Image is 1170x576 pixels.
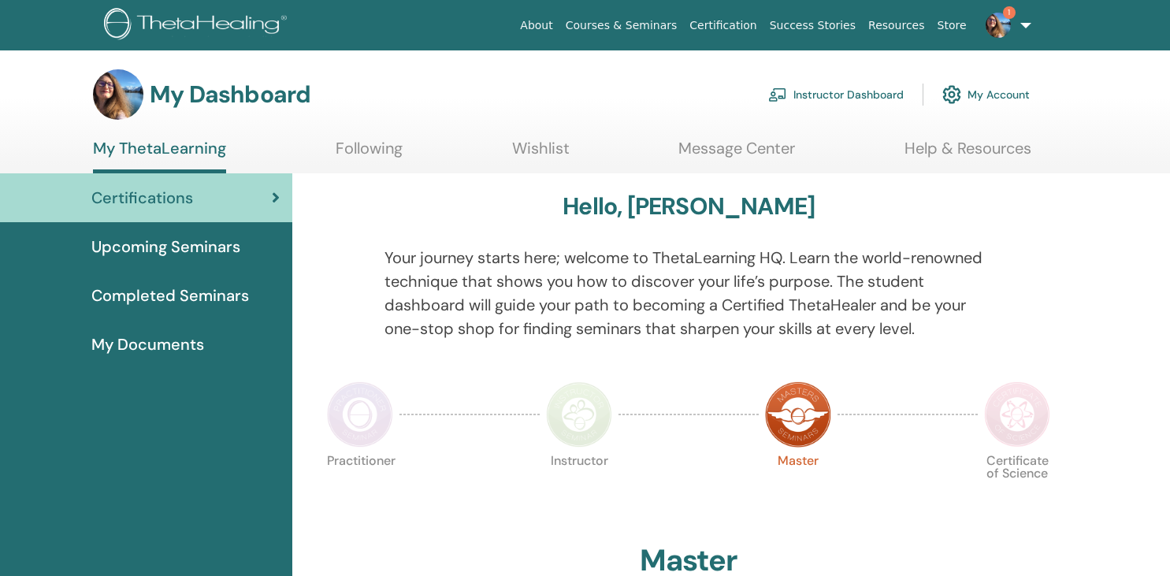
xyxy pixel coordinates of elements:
img: Practitioner [327,381,393,448]
a: Help & Resources [904,139,1031,169]
a: Wishlist [512,139,570,169]
a: Success Stories [763,11,862,40]
img: default.jpg [986,13,1011,38]
p: Master [765,455,831,521]
img: Instructor [546,381,612,448]
p: Your journey starts here; welcome to ThetaLearning HQ. Learn the world-renowned technique that sh... [384,246,994,340]
img: default.jpg [93,69,143,120]
img: Certificate of Science [984,381,1050,448]
a: Following [336,139,403,169]
p: Certificate of Science [984,455,1050,521]
a: About [514,11,559,40]
a: Store [931,11,973,40]
a: Message Center [678,139,795,169]
a: Resources [862,11,931,40]
span: Upcoming Seminars [91,235,240,258]
a: Certification [683,11,763,40]
h3: My Dashboard [150,80,310,109]
img: logo.png [104,8,292,43]
span: My Documents [91,333,204,356]
span: Certifications [91,186,193,210]
a: Courses & Seminars [559,11,684,40]
img: cog.svg [942,81,961,108]
img: chalkboard-teacher.svg [768,87,787,102]
a: Instructor Dashboard [768,77,904,112]
img: Master [765,381,831,448]
a: My Account [942,77,1030,112]
span: 1 [1003,6,1016,19]
p: Practitioner [327,455,393,521]
span: Completed Seminars [91,284,249,307]
h3: Hello, [PERSON_NAME] [563,192,815,221]
p: Instructor [546,455,612,521]
a: My ThetaLearning [93,139,226,173]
